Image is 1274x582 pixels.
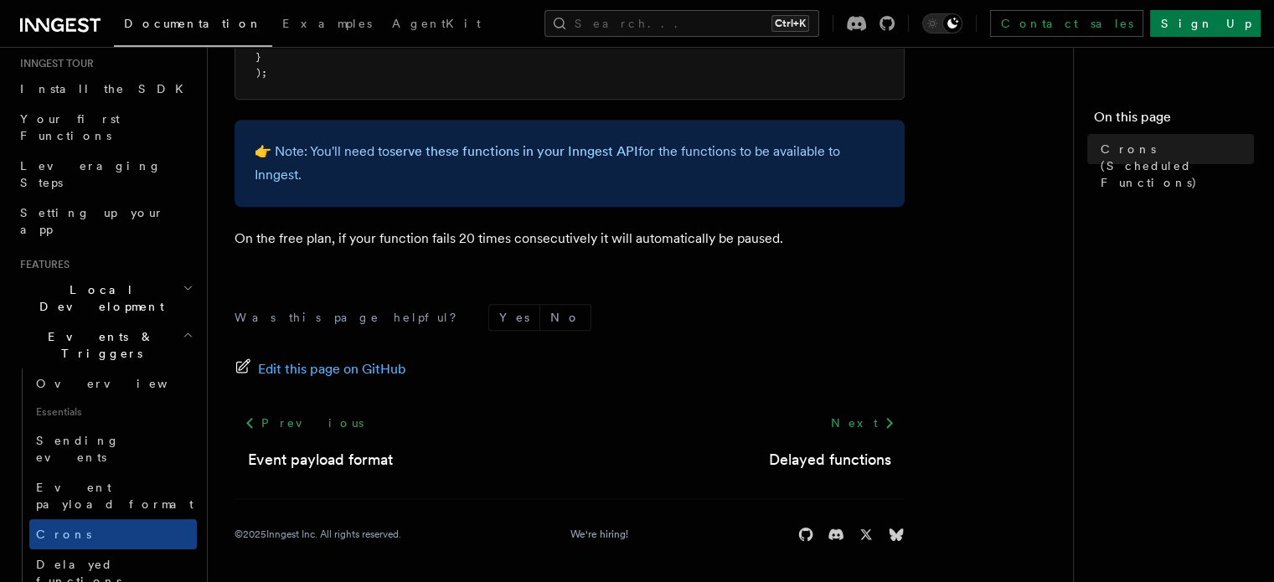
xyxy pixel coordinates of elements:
[29,425,197,472] a: Sending events
[36,481,193,511] span: Event payload format
[13,57,94,70] span: Inngest tour
[1094,134,1254,198] a: Crons (Scheduled Functions)
[13,281,183,315] span: Local Development
[235,309,468,326] p: Was this page helpful?
[235,528,401,541] div: © 2025 Inngest Inc. All rights reserved.
[29,399,197,425] span: Essentials
[255,140,885,187] p: 👉 Note: You'll need to for the functions to be available to Inngest.
[771,15,809,32] kbd: Ctrl+K
[13,74,197,104] a: Install the SDK
[489,305,539,330] button: Yes
[29,519,197,549] a: Crons
[29,472,197,519] a: Event payload format
[248,448,393,471] a: Event payload format
[235,358,406,381] a: Edit this page on GitHub
[769,448,891,471] a: Delayed functions
[922,13,962,33] button: Toggle dark mode
[392,17,481,30] span: AgentKit
[540,305,591,330] button: No
[1094,107,1254,134] h4: On this page
[272,5,382,45] a: Examples
[255,51,261,63] span: }
[36,377,209,390] span: Overview
[36,434,120,464] span: Sending events
[389,143,638,159] a: serve these functions in your Inngest API
[29,368,197,399] a: Overview
[13,258,70,271] span: Features
[13,198,197,245] a: Setting up your app
[13,322,197,368] button: Events & Triggers
[258,358,406,381] span: Edit this page on GitHub
[13,104,197,151] a: Your first Functions
[13,328,183,362] span: Events & Triggers
[1101,141,1254,191] span: Crons (Scheduled Functions)
[114,5,272,47] a: Documentation
[20,112,120,142] span: Your first Functions
[20,159,162,189] span: Leveraging Steps
[124,17,262,30] span: Documentation
[282,17,372,30] span: Examples
[1150,10,1261,37] a: Sign Up
[36,528,91,541] span: Crons
[544,10,819,37] button: Search...Ctrl+K
[382,5,491,45] a: AgentKit
[235,227,905,250] p: On the free plan, if your function fails 20 times consecutively it will automatically be paused.
[13,151,197,198] a: Leveraging Steps
[570,528,628,541] a: We're hiring!
[20,82,193,95] span: Install the SDK
[13,275,197,322] button: Local Development
[235,408,373,438] a: Previous
[255,67,267,79] span: );
[990,10,1143,37] a: Contact sales
[20,206,164,236] span: Setting up your app
[820,408,905,438] a: Next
